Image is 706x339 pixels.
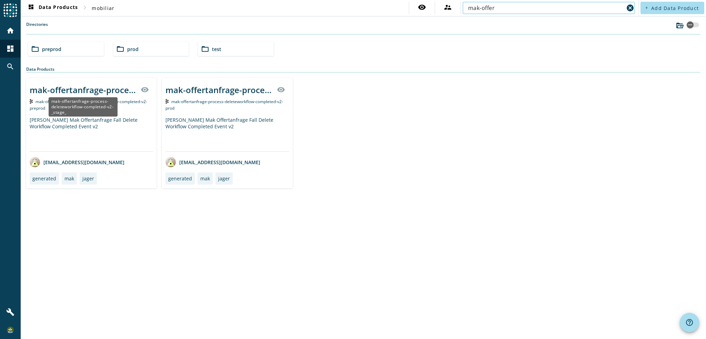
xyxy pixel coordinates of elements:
[168,175,192,182] div: generated
[625,3,635,13] button: Clear
[6,62,14,71] mat-icon: search
[165,157,260,167] div: [EMAIL_ADDRESS][DOMAIN_NAME]
[81,3,89,12] mat-icon: chevron_right
[127,46,139,52] span: prod
[30,84,137,96] div: mak-offertanfrage-process-deleteworkflow-completed-v2-_stage_
[30,157,40,167] img: avatar
[89,2,117,14] button: mobiliar
[6,308,14,316] mat-icon: build
[200,175,210,182] div: mak
[27,4,35,12] mat-icon: dashboard
[49,97,118,117] div: mak-offertanfrage-process-deleteworkflow-completed-v2-_stage_
[212,46,221,52] span: test
[468,4,624,12] input: Search (% or * for wildcards)
[165,99,283,111] span: Kafka Topic: mak-offertanfrage-process-deleteworkflow-completed-v2-prod
[3,3,17,17] img: spoud-logo.svg
[418,3,426,11] mat-icon: visibility
[30,157,124,167] div: [EMAIL_ADDRESS][DOMAIN_NAME]
[165,99,169,104] img: Kafka Topic: mak-offertanfrage-process-deleteworkflow-completed-v2-prod
[6,27,14,35] mat-icon: home
[626,4,634,12] mat-icon: cancel
[27,4,78,12] span: Data Products
[6,44,14,53] mat-icon: dashboard
[277,86,285,94] mat-icon: visibility
[30,99,33,104] img: Kafka Topic: mak-offertanfrage-process-deleteworkflow-completed-v2-preprod
[30,117,153,151] div: [PERSON_NAME] Mak Offertanfrage Fall Delete Workflow Completed Event v2
[26,21,48,34] label: Directories
[165,84,272,96] div: mak-offertanfrage-process-deleteworkflow-completed-v2-_stage_
[218,175,230,182] div: jager
[82,175,94,182] div: jager
[116,45,124,53] mat-icon: folder_open
[651,5,699,11] span: Add Data Product
[32,175,56,182] div: generated
[685,318,694,327] mat-icon: help_outline
[645,6,648,10] mat-icon: add
[201,45,209,53] mat-icon: folder_open
[165,157,176,167] img: avatar
[92,5,114,11] span: mobiliar
[26,66,700,72] div: Data Products
[30,99,147,111] span: Kafka Topic: mak-offertanfrage-process-deleteworkflow-completed-v2-preprod
[641,2,704,14] button: Add Data Product
[64,175,74,182] div: mak
[444,3,452,11] mat-icon: supervisor_account
[24,2,81,14] button: Data Products
[42,46,61,52] span: preprod
[165,117,289,151] div: [PERSON_NAME] Mak Offertanfrage Fall Delete Workflow Completed Event v2
[141,86,149,94] mat-icon: visibility
[7,327,14,333] img: 67842621cfbdceb85088c4900eb1bc1b
[31,45,39,53] mat-icon: folder_open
